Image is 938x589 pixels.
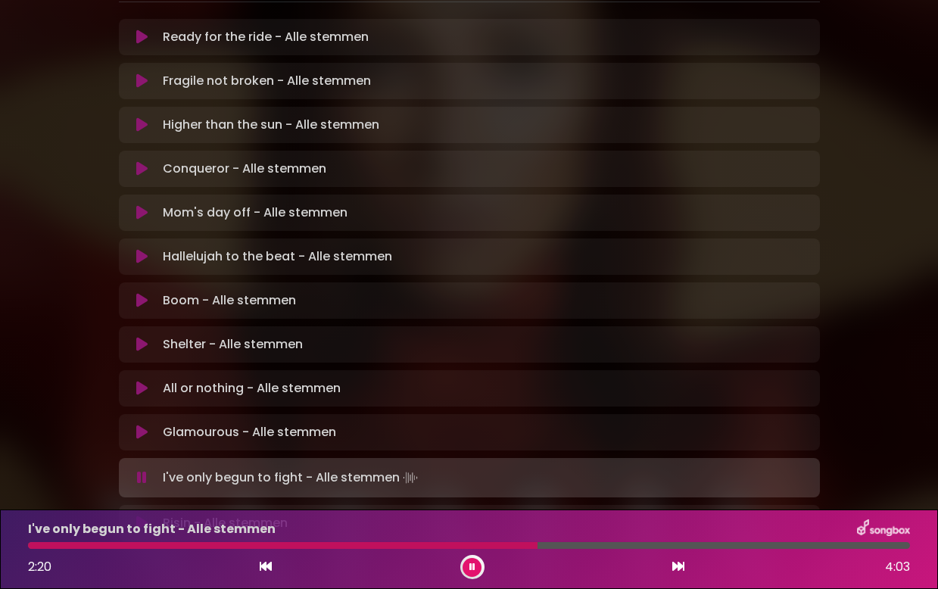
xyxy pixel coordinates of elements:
[28,558,51,575] span: 2:20
[163,72,371,90] p: Fragile not broken - Alle stemmen
[163,116,379,134] p: Higher than the sun - Alle stemmen
[163,204,347,222] p: Mom's day off - Alle stemmen
[163,248,392,266] p: Hallelujah to the beat - Alle stemmen
[400,467,421,488] img: waveform4.gif
[163,467,421,488] p: I've only begun to fight - Alle stemmen
[163,28,369,46] p: Ready for the ride - Alle stemmen
[885,558,910,576] span: 4:03
[163,335,303,354] p: Shelter - Alle stemmen
[163,160,326,178] p: Conqueror - Alle stemmen
[857,519,910,539] img: songbox-logo-white.png
[163,291,296,310] p: Boom - Alle stemmen
[28,520,276,538] p: I've only begun to fight - Alle stemmen
[163,423,336,441] p: Glamourous - Alle stemmen
[163,379,341,397] p: All or nothing - Alle stemmen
